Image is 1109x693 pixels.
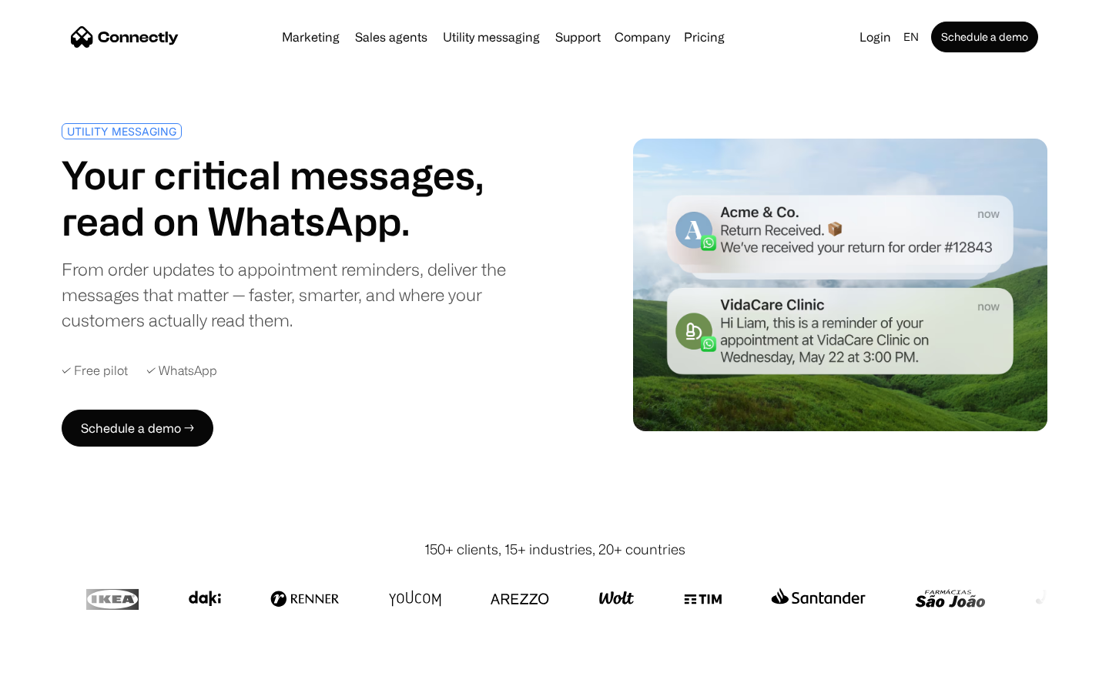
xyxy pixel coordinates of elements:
div: ✓ WhatsApp [146,363,217,378]
a: Schedule a demo [931,22,1038,52]
a: Utility messaging [437,31,546,43]
a: Support [549,31,607,43]
a: Login [853,26,897,48]
a: Pricing [678,31,731,43]
div: ✓ Free pilot [62,363,128,378]
h1: Your critical messages, read on WhatsApp. [62,152,548,244]
a: Marketing [276,31,346,43]
div: 150+ clients, 15+ industries, 20+ countries [424,539,685,560]
ul: Language list [31,666,92,688]
div: en [903,26,919,48]
a: Schedule a demo → [62,410,213,447]
div: Company [615,26,670,48]
a: Sales agents [349,31,434,43]
div: From order updates to appointment reminders, deliver the messages that matter — faster, smarter, ... [62,256,548,333]
div: UTILITY MESSAGING [67,126,176,137]
aside: Language selected: English [15,665,92,688]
